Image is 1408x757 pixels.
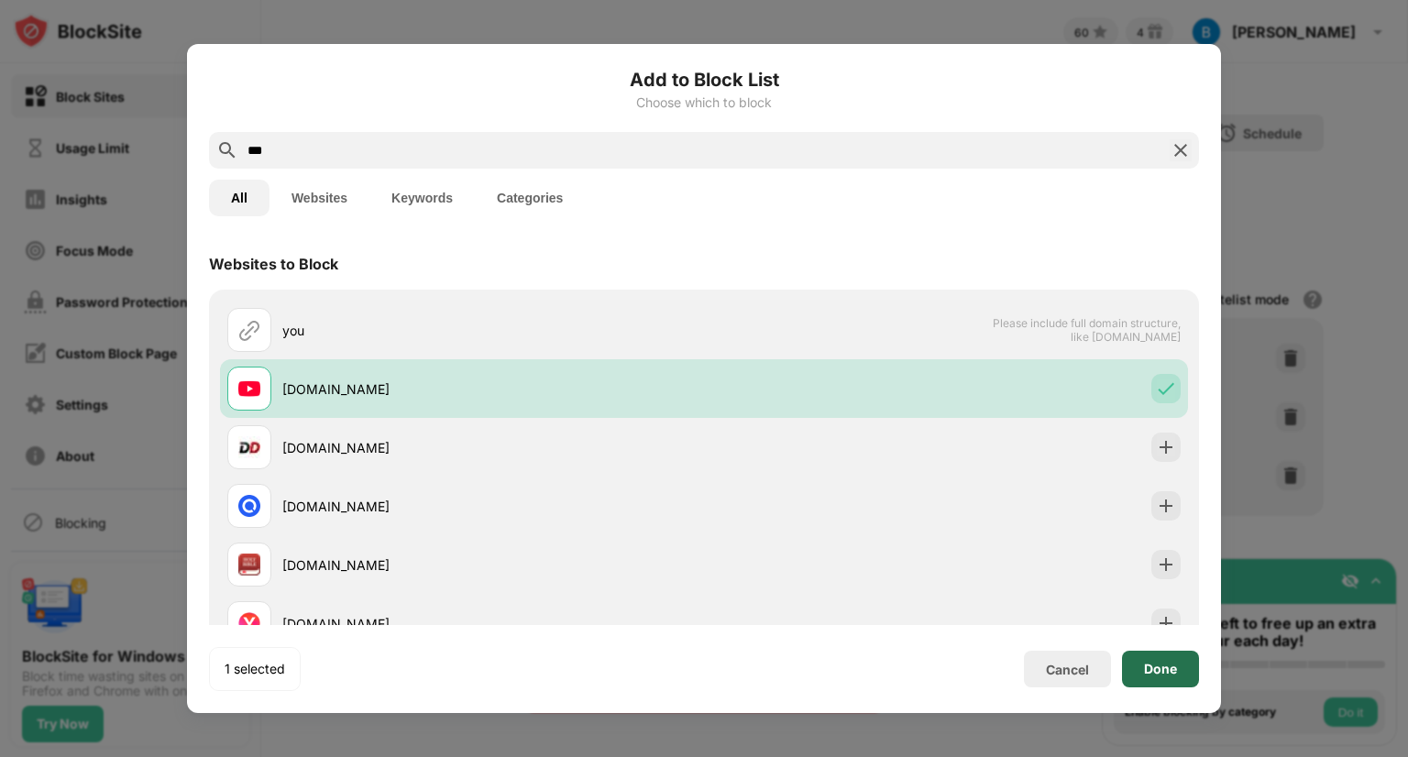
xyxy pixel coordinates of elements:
[1170,139,1192,161] img: search-close
[238,436,260,458] img: favicons
[992,316,1181,344] span: Please include full domain structure, like [DOMAIN_NAME]
[209,66,1199,93] h6: Add to Block List
[225,660,285,678] div: 1 selected
[282,379,704,399] div: [DOMAIN_NAME]
[209,255,338,273] div: Websites to Block
[1144,662,1177,676] div: Done
[269,180,369,216] button: Websites
[282,321,704,340] div: you
[238,378,260,400] img: favicons
[209,180,269,216] button: All
[238,319,260,341] img: url.svg
[209,95,1199,110] div: Choose which to block
[216,139,238,161] img: search.svg
[238,495,260,517] img: favicons
[238,554,260,576] img: favicons
[282,497,704,516] div: [DOMAIN_NAME]
[475,180,585,216] button: Categories
[238,612,260,634] img: favicons
[282,614,704,633] div: [DOMAIN_NAME]
[1046,662,1089,677] div: Cancel
[282,438,704,457] div: [DOMAIN_NAME]
[369,180,475,216] button: Keywords
[282,555,704,575] div: [DOMAIN_NAME]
